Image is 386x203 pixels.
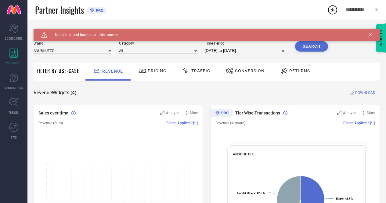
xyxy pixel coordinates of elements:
[205,47,287,54] input: Select time period
[37,67,79,74] span: Filter By Use-Case
[197,121,198,125] span: |
[5,61,22,65] span: WORKSPACE
[190,111,198,115] span: More
[235,111,280,115] span: Tier Wise Transactions
[237,191,265,195] text: : 42.6 %
[233,152,254,156] span: ANUBHUTEE
[191,68,210,73] span: Traffic
[5,85,23,90] span: SUGGESTIONS
[367,111,375,115] span: More
[205,41,287,45] span: Time Period
[374,121,375,125] span: |
[34,29,76,34] span: SYSTEM WORKSPACE
[336,197,353,201] text: : 48.8 %
[337,111,341,115] svg: Zoom
[38,111,68,115] span: Sales over time
[47,33,120,37] span: Unable to load banners at this moment
[237,191,255,195] tspan: Tier 3 & Others
[160,111,164,115] svg: Zoom
[215,121,245,125] span: Revenue (% share)
[34,41,111,45] span: Brand
[211,109,233,118] div: Premium
[9,110,19,115] span: TRENDS
[94,8,103,13] span: PRO
[355,90,375,96] span: DOWNLOAD
[327,4,338,15] div: Open download list
[166,121,190,125] span: Filters Applied
[35,4,84,16] span: Partner Insights
[38,121,63,125] span: Revenue (Sum)
[11,135,17,140] span: FWD
[235,68,265,73] span: Conversion
[102,69,123,74] span: Revenue
[295,41,328,52] button: Search
[343,111,356,115] span: Analyse
[343,121,367,125] span: Filters Applied
[34,90,77,96] span: Revenue Widgets ( 4 )
[148,68,167,73] span: Pricing
[119,41,197,45] span: Category
[289,68,310,73] span: Returns
[336,197,343,201] tspan: Metro
[5,36,23,41] span: SCORECARDS
[166,111,179,115] span: Analyse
